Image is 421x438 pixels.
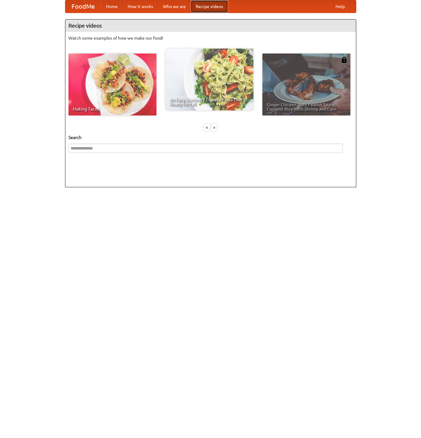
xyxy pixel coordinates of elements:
a: Making Tacos [68,54,156,115]
a: Recipe videos [191,0,228,13]
h5: Search [68,134,353,141]
span: Making Tacos [73,107,152,111]
a: How it works [123,0,158,13]
div: » [211,124,217,131]
a: Help [331,0,350,13]
img: 483408.png [341,57,347,63]
a: Who we are [158,0,191,13]
a: Home [101,0,123,13]
div: « [204,124,210,131]
a: An Easy, Summery Tomato Pasta That's Ready for Fall [165,49,253,111]
span: An Easy, Summery Tomato Pasta That's Ready for Fall [170,98,249,106]
h4: Recipe videos [65,20,356,32]
a: FoodMe [65,0,101,13]
p: Watch some examples of how we make our food! [68,35,353,41]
